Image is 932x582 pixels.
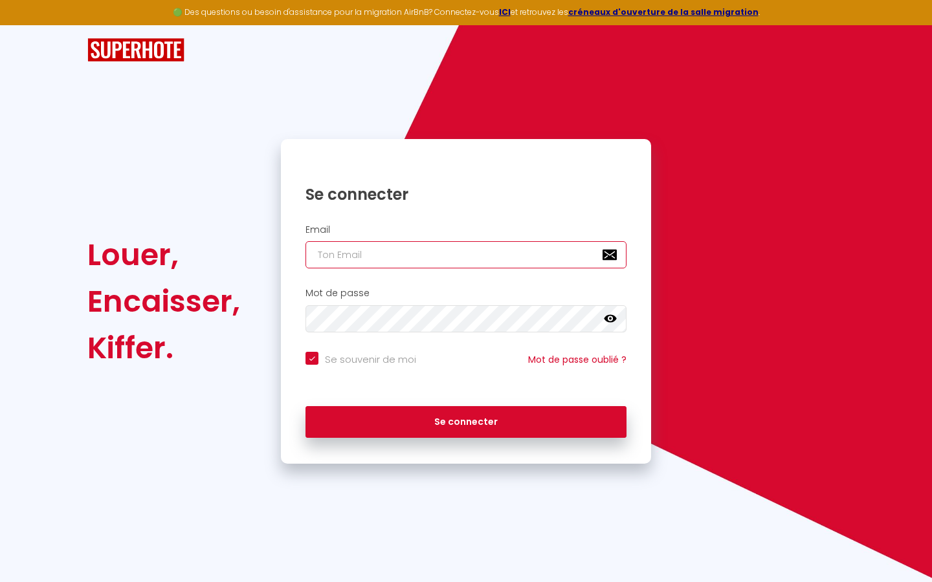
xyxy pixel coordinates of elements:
[305,406,627,438] button: Se connecter
[87,278,240,325] div: Encaisser,
[528,353,627,366] a: Mot de passe oublié ?
[87,38,184,62] img: SuperHote logo
[305,288,627,299] h2: Mot de passe
[499,6,511,17] a: ICI
[305,241,627,268] input: Ton Email
[305,224,627,235] h2: Email
[87,325,240,371] div: Kiffer.
[305,184,627,204] h1: Se connecter
[10,5,49,44] button: Ouvrir le widget de chat LiveChat
[87,232,240,278] div: Louer,
[568,6,759,17] a: créneaux d'ouverture de la salle migration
